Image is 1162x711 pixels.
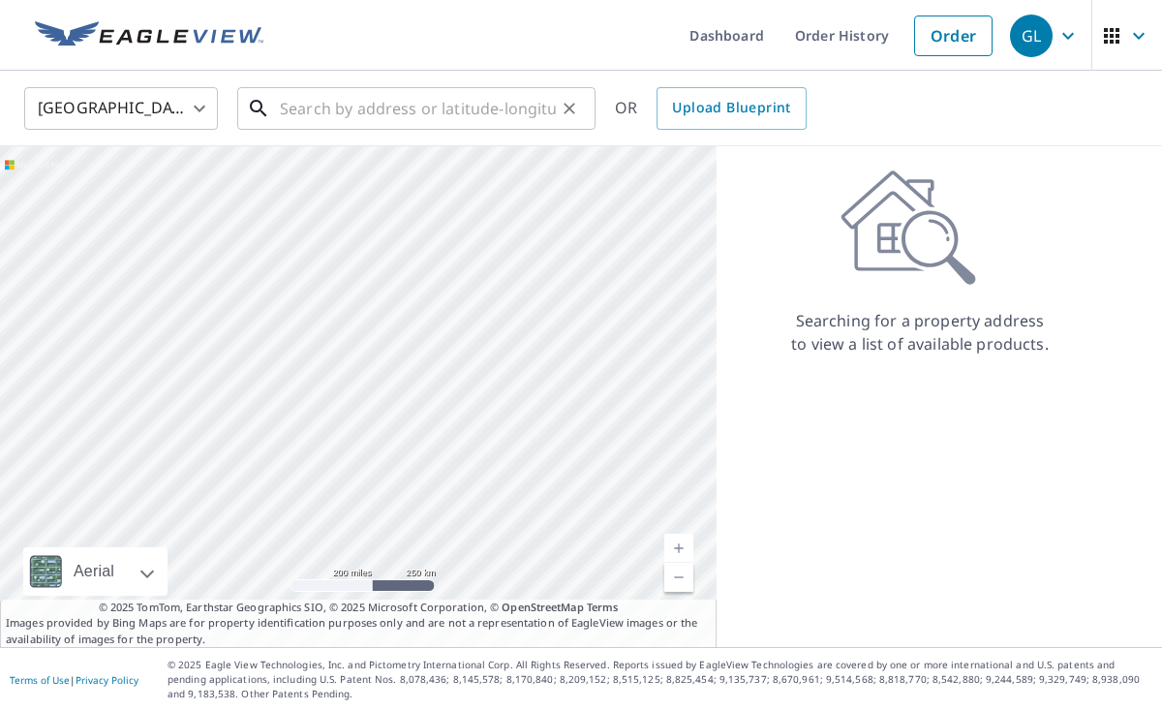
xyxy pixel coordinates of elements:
div: GL [1010,15,1053,57]
a: OpenStreetMap [502,600,583,614]
div: Aerial [23,547,168,596]
button: Clear [556,95,583,122]
div: OR [615,87,807,130]
p: | [10,674,138,686]
a: Current Level 5, Zoom In [664,534,693,563]
img: EV Logo [35,21,263,50]
a: Upload Blueprint [657,87,806,130]
span: © 2025 TomTom, Earthstar Geographics SIO, © 2025 Microsoft Corporation, © [99,600,619,616]
a: Privacy Policy [76,673,138,687]
a: Terms [587,600,619,614]
p: © 2025 Eagle View Technologies, Inc. and Pictometry International Corp. All Rights Reserved. Repo... [168,658,1152,701]
input: Search by address or latitude-longitude [280,81,556,136]
a: Current Level 5, Zoom Out [664,563,693,592]
a: Terms of Use [10,673,70,687]
div: [GEOGRAPHIC_DATA] [24,81,218,136]
span: Upload Blueprint [672,96,790,120]
div: Aerial [68,547,120,596]
a: Order [914,15,993,56]
p: Searching for a property address to view a list of available products. [790,309,1050,355]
